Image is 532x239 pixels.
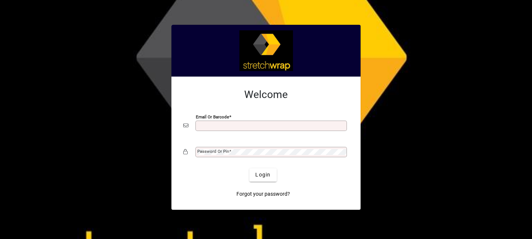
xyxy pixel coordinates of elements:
h2: Welcome [183,88,349,101]
mat-label: Password or Pin [197,149,229,154]
a: Forgot your password? [233,188,293,201]
button: Login [249,168,276,182]
mat-label: Email or Barcode [196,114,229,119]
span: Login [255,171,270,179]
span: Forgot your password? [236,190,290,198]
